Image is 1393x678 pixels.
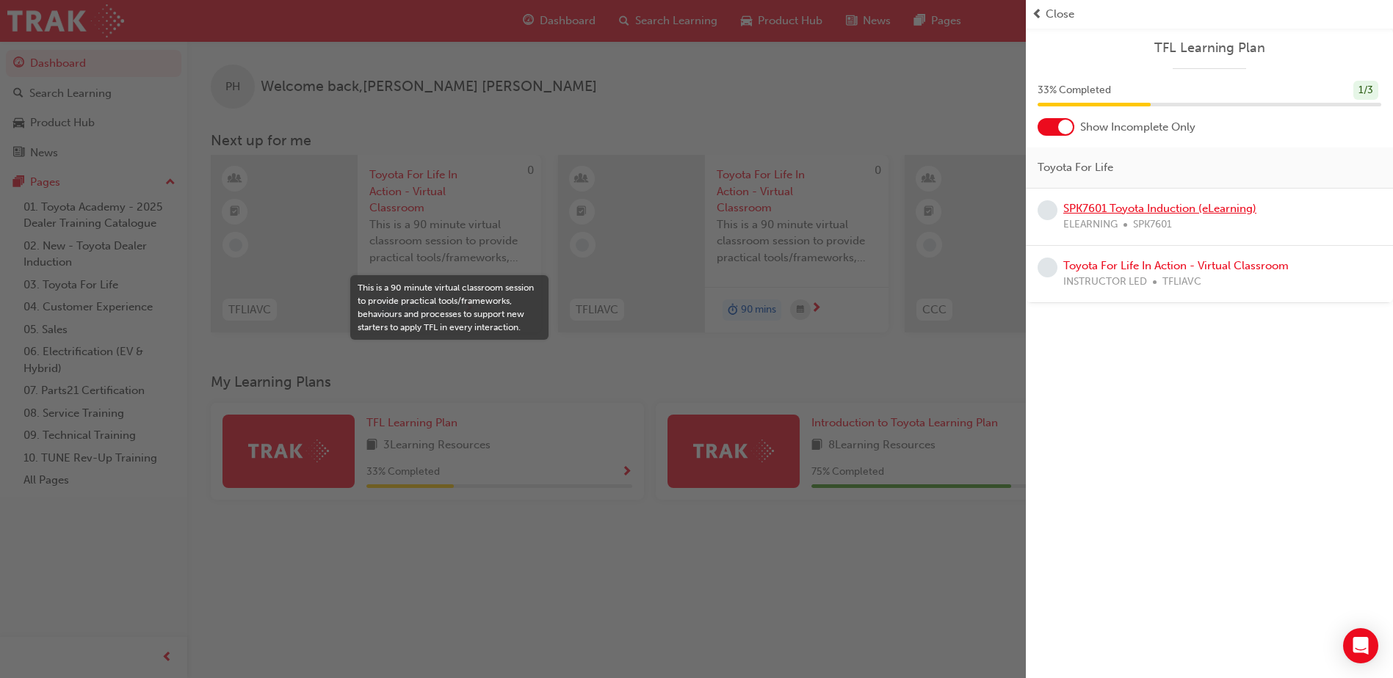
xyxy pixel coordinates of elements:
[1343,628,1378,663] div: Open Intercom Messenger
[1063,274,1147,291] span: INSTRUCTOR LED
[1032,6,1043,23] span: prev-icon
[1353,81,1378,101] div: 1 / 3
[1046,6,1074,23] span: Close
[358,281,541,334] div: This is a 90 minute virtual classroom session to provide practical tools/frameworks, behaviours a...
[1063,216,1118,233] span: ELEARNING
[1063,259,1289,272] a: Toyota For Life In Action - Virtual Classroom
[1038,40,1381,56] a: TFL Learning Plan
[1038,82,1111,99] span: 33 % Completed
[1162,274,1201,291] span: TFLIAVC
[1080,119,1195,136] span: Show Incomplete Only
[1038,200,1057,220] span: learningRecordVerb_NONE-icon
[1063,202,1256,215] a: SPK7601 Toyota Induction (eLearning)
[1038,159,1113,176] span: Toyota For Life
[1133,216,1172,233] span: SPK7601
[1032,6,1387,23] button: prev-iconClose
[1038,258,1057,277] span: learningRecordVerb_NONE-icon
